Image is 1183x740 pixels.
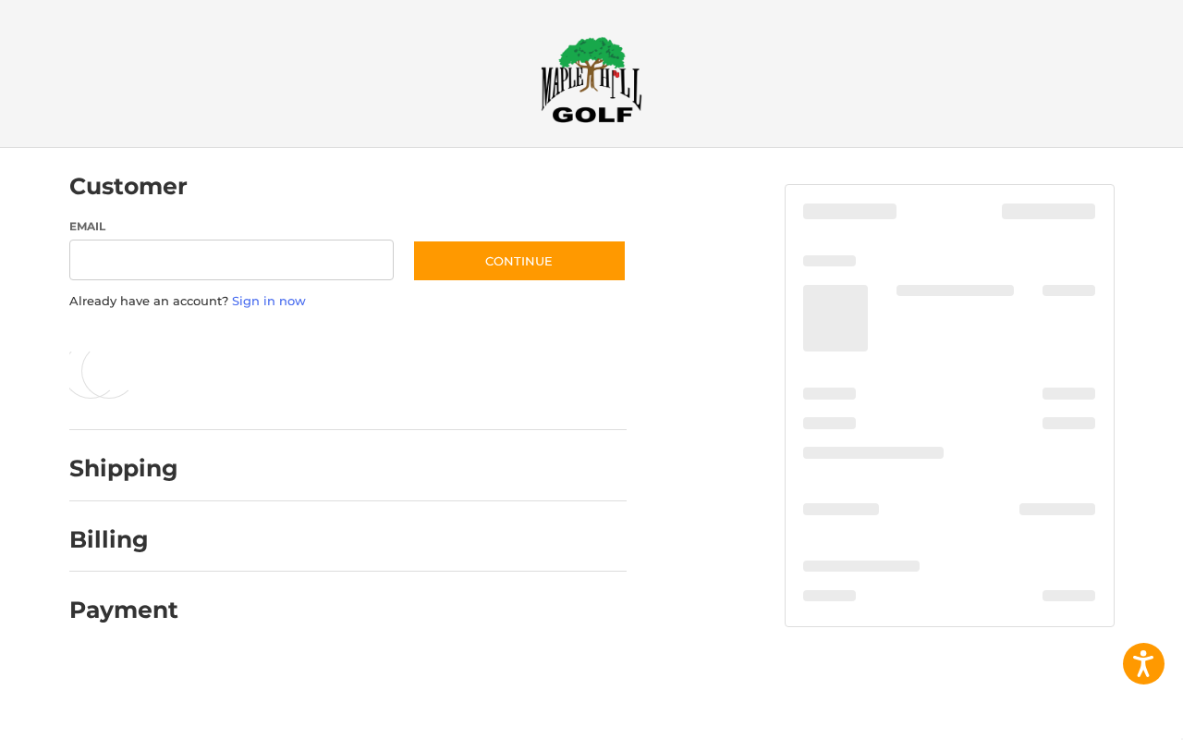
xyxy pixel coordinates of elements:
p: Already have an account? [69,292,627,311]
label: Email [69,218,395,235]
button: Continue [412,240,627,282]
h2: Billing [69,525,177,554]
h2: Payment [69,596,178,624]
a: Sign in now [232,293,306,308]
h2: Shipping [69,454,178,483]
img: Maple Hill Golf [541,36,642,123]
h2: Customer [69,172,188,201]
